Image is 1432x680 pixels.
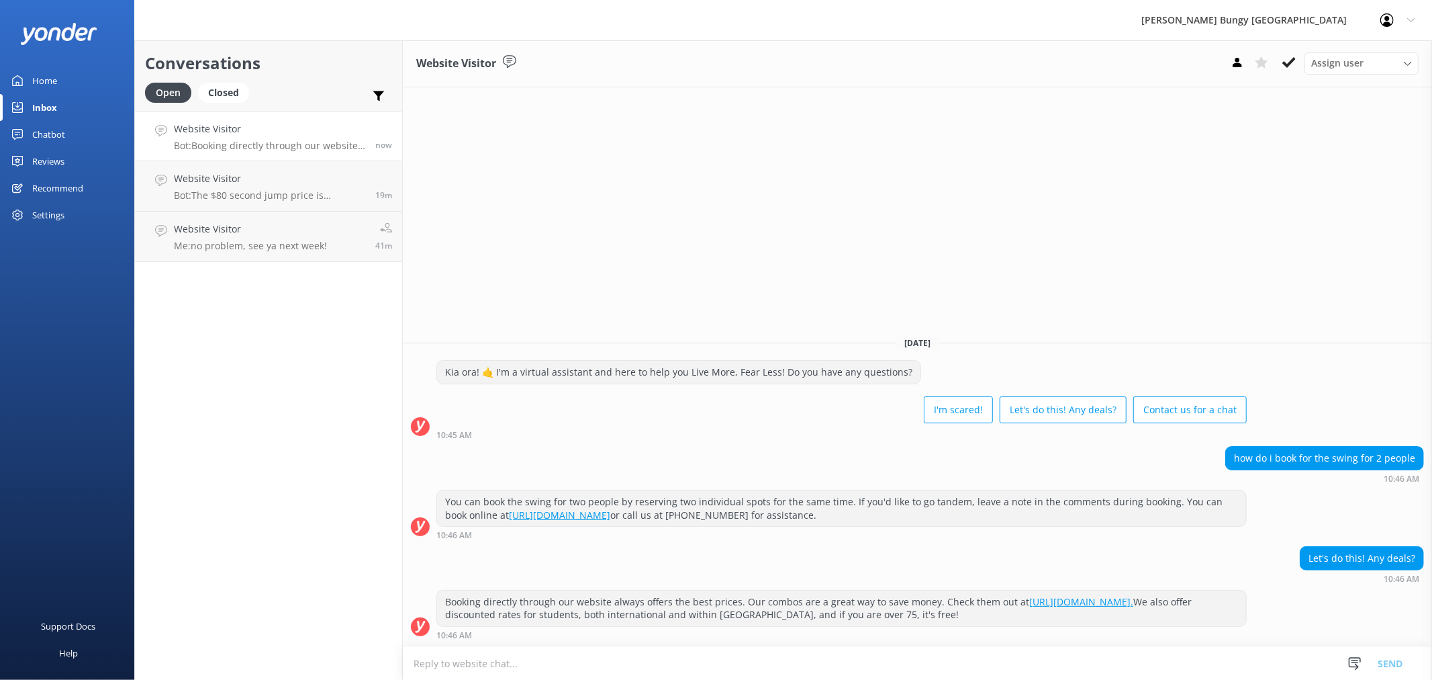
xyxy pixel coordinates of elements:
[437,491,1246,526] div: You can book the swing for two people by reserving two individual spots for the same time. If you...
[135,161,402,212] a: Website VisitorBot:The $80 second jump price is applicable for one additional jump [DATE] after c...
[1000,396,1127,423] button: Let's do this! Any deals?
[198,85,256,99] a: Closed
[32,175,83,202] div: Recommend
[436,630,1247,640] div: Aug 30 2025 10:46am (UTC +12:00) Pacific/Auckland
[436,431,472,439] strong: 10:45 AM
[174,222,327,237] h4: Website Visitor
[1029,595,1133,608] a: [URL][DOMAIN_NAME].
[1311,56,1364,71] span: Assign user
[174,189,365,202] p: Bot: The $80 second jump price is applicable for one additional jump [DATE] after completing the ...
[1384,575,1419,583] strong: 10:46 AM
[32,67,57,94] div: Home
[1225,474,1424,483] div: Aug 30 2025 10:46am (UTC +12:00) Pacific/Auckland
[436,430,1247,439] div: Aug 30 2025 10:45am (UTC +12:00) Pacific/Auckland
[174,240,327,252] p: Me: no problem, see ya next week!
[174,122,365,136] h4: Website Visitor
[436,532,472,540] strong: 10:46 AM
[32,202,64,228] div: Settings
[32,94,57,121] div: Inbox
[32,148,64,175] div: Reviews
[1304,52,1419,74] div: Assign User
[1133,396,1247,423] button: Contact us for a chat
[32,121,65,148] div: Chatbot
[509,509,610,521] a: [URL][DOMAIN_NAME]
[375,139,392,151] span: Aug 30 2025 10:46am (UTC +12:00) Pacific/Auckland
[1300,547,1423,570] div: Let's do this! Any deals?
[59,640,78,667] div: Help
[174,140,365,152] p: Bot: Booking directly through our website always offers the best prices. Our combos are a great w...
[924,396,993,423] button: I'm scared!
[198,83,249,103] div: Closed
[1226,447,1423,470] div: how do i book for the swing for 2 people
[145,83,191,103] div: Open
[1384,475,1419,483] strong: 10:46 AM
[416,55,496,73] h3: Website Visitor
[896,337,939,349] span: [DATE]
[436,530,1247,540] div: Aug 30 2025 10:46am (UTC +12:00) Pacific/Auckland
[20,23,97,45] img: yonder-white-logo.png
[135,212,402,262] a: Website VisitorMe:no problem, see ya next week!41m
[375,240,392,251] span: Aug 30 2025 10:04am (UTC +12:00) Pacific/Auckland
[437,361,920,384] div: Kia ora! 🤙 I'm a virtual assistant and here to help you Live More, Fear Less! Do you have any que...
[42,613,96,640] div: Support Docs
[1300,574,1424,583] div: Aug 30 2025 10:46am (UTC +12:00) Pacific/Auckland
[375,189,392,201] span: Aug 30 2025 10:27am (UTC +12:00) Pacific/Auckland
[174,171,365,186] h4: Website Visitor
[135,111,402,161] a: Website VisitorBot:Booking directly through our website always offers the best prices. Our combos...
[436,632,472,640] strong: 10:46 AM
[145,85,198,99] a: Open
[145,50,392,76] h2: Conversations
[437,591,1246,626] div: Booking directly through our website always offers the best prices. Our combos are a great way to...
